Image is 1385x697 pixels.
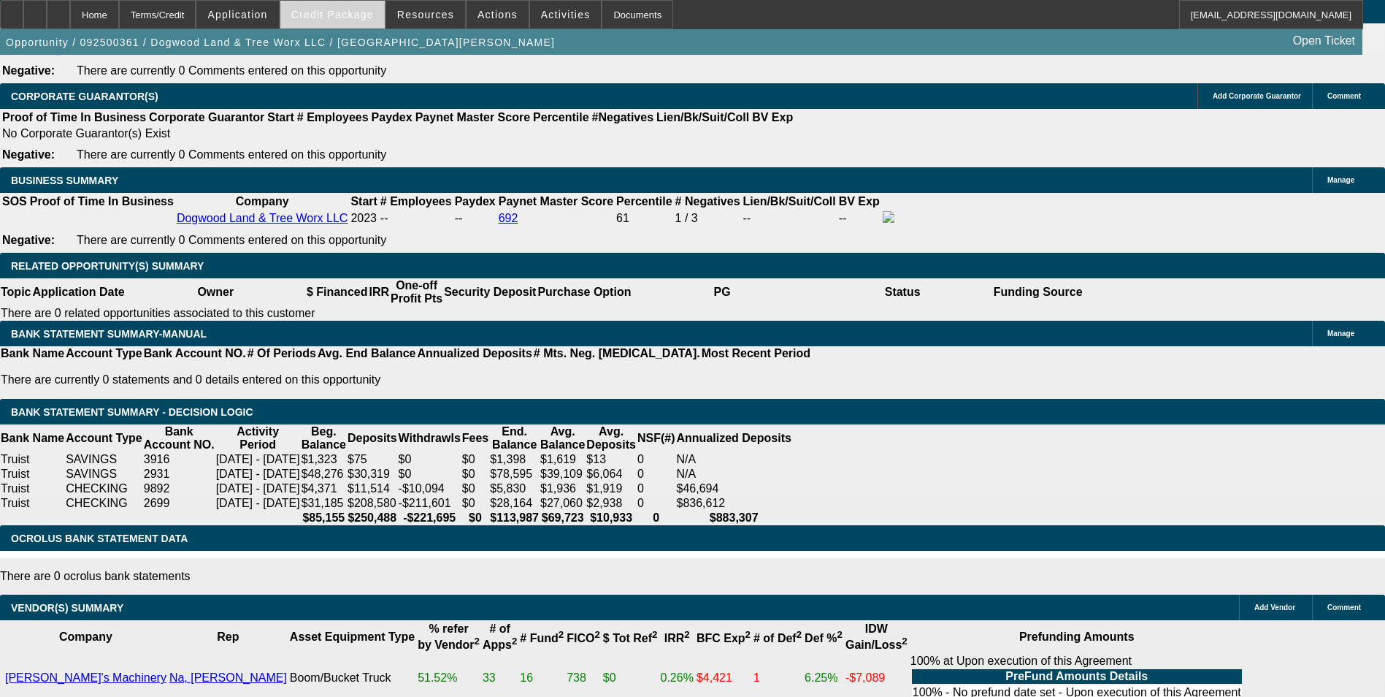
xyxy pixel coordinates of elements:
[637,511,676,525] th: 0
[664,632,690,644] b: IRR
[559,629,564,640] sup: 2
[169,671,287,684] a: Na, [PERSON_NAME]
[603,632,658,644] b: $ Tot Ref
[386,1,465,28] button: Resources
[489,481,540,496] td: $5,830
[301,496,347,511] td: $31,185
[533,346,701,361] th: # Mts. Neg. [MEDICAL_DATA].
[637,481,676,496] td: 0
[637,452,676,467] td: 0
[1327,603,1361,612] span: Comment
[398,424,461,452] th: Withdrawls
[347,496,398,511] td: $208,580
[1,110,147,125] th: Proof of Time In Business
[65,467,143,481] td: SAVINGS
[350,210,377,226] td: 2023
[586,467,637,481] td: $6,064
[675,212,740,225] div: 1 / 3
[652,629,657,640] sup: 2
[1213,92,1301,100] span: Add Corporate Guarantor
[461,467,489,481] td: $0
[1019,631,1135,643] b: Prefunding Amounts
[656,111,749,123] b: Lien/Bk/Suit/Coll
[586,481,637,496] td: $1,919
[745,629,751,640] sup: 2
[839,195,880,207] b: BV Exp
[677,482,791,495] div: $46,694
[586,424,637,452] th: Avg. Deposits
[461,496,489,511] td: $0
[753,632,802,644] b: # of Def
[586,452,637,467] td: $13
[347,424,398,452] th: Deposits
[11,602,123,614] span: VENDOR(S) SUMMARY
[143,346,247,361] th: Bank Account NO.
[743,195,836,207] b: Lien/Bk/Suit/Coll
[317,346,417,361] th: Avg. End Balance
[701,346,811,361] th: Most Recent Period
[697,632,751,644] b: BFC Exp
[215,452,301,467] td: [DATE] - [DATE]
[301,452,347,467] td: $1,323
[77,234,386,246] span: There are currently 0 Comments entered on this opportunity
[77,64,386,77] span: There are currently 0 Comments entered on this opportunity
[883,211,894,223] img: facebook-icon.png
[398,496,461,511] td: -$211,601
[290,631,415,643] b: Asset Equipment Type
[838,210,881,226] td: --
[837,629,843,640] sup: 2
[533,111,588,123] b: Percentile
[11,328,207,340] span: BANK STATEMENT SUMMARY-MANUAL
[454,210,496,226] td: --
[126,278,306,306] th: Owner
[301,481,347,496] td: $4,371
[540,467,586,481] td: $39,109
[743,210,837,226] td: --
[461,424,489,452] th: Fees
[540,496,586,511] td: $27,060
[993,278,1083,306] th: Funding Source
[541,9,591,20] span: Activities
[215,481,301,496] td: [DATE] - [DATE]
[489,511,540,525] th: $113,987
[416,346,532,361] th: Annualized Deposits
[2,148,55,161] b: Negative:
[461,452,489,467] td: $0
[540,511,586,525] th: $69,723
[902,636,907,647] sup: 2
[474,636,479,647] sup: 2
[215,467,301,481] td: [DATE] - [DATE]
[540,424,586,452] th: Avg. Balance
[65,481,143,496] td: CHECKING
[415,111,530,123] b: Paynet Master Score
[443,278,537,306] th: Security Deposit
[143,424,215,452] th: Bank Account NO.
[752,111,793,123] b: BV Exp
[677,497,791,510] div: $836,612
[594,629,599,640] sup: 2
[398,467,461,481] td: $0
[1,126,799,141] td: No Corporate Guarantor(s) Exist
[398,452,461,467] td: $0
[397,9,454,20] span: Resources
[11,91,158,102] span: CORPORATE GUARANTOR(S)
[489,496,540,511] td: $28,164
[592,111,654,123] b: #Negatives
[267,111,294,123] b: Start
[236,195,289,207] b: Company
[11,175,118,186] span: BUSINESS SUMMARY
[477,9,518,20] span: Actions
[461,481,489,496] td: $0
[540,452,586,467] td: $1,619
[29,194,174,209] th: Proof of Time In Business
[368,278,390,306] th: IRR
[616,212,672,225] div: 61
[797,629,802,640] sup: 2
[567,632,600,644] b: FICO
[177,212,348,224] a: Dogwood Land & Tree Worx LLC
[675,195,740,207] b: # Negatives
[280,1,385,28] button: Credit Package
[297,111,369,123] b: # Employees
[489,424,540,452] th: End. Balance
[11,406,253,418] span: Bank Statement Summary - Decision Logic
